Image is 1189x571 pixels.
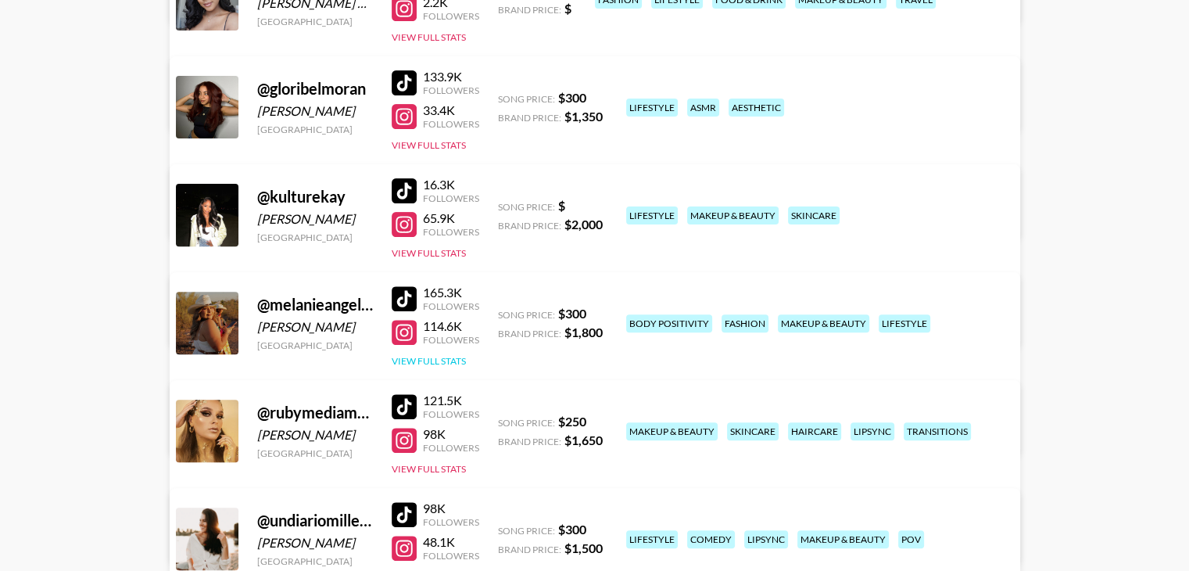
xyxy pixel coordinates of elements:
strong: $ 300 [558,90,586,105]
strong: $ 1,650 [564,433,603,447]
div: lifestyle [626,206,678,224]
span: Brand Price: [498,4,561,16]
button: View Full Stats [392,247,466,259]
div: 33.4K [423,102,479,118]
div: 165.3K [423,285,479,300]
button: View Full Stats [392,31,466,43]
div: [GEOGRAPHIC_DATA] [257,124,373,135]
div: lipsync [851,422,894,440]
strong: $ [564,1,571,16]
span: Song Price: [498,201,555,213]
div: [GEOGRAPHIC_DATA] [257,16,373,27]
div: [PERSON_NAME] [257,211,373,227]
div: 16.3K [423,177,479,192]
div: 133.9K [423,69,479,84]
span: Song Price: [498,309,555,321]
span: Song Price: [498,417,555,429]
div: Followers [423,10,479,22]
strong: $ 250 [558,414,586,429]
div: makeup & beauty [778,314,869,332]
div: [PERSON_NAME] [257,535,373,551]
span: Brand Price: [498,220,561,232]
div: [PERSON_NAME] [257,427,373,443]
div: haircare [788,422,841,440]
div: Followers [423,550,479,562]
div: Followers [423,192,479,204]
button: View Full Stats [392,355,466,367]
div: [GEOGRAPHIC_DATA] [257,447,373,459]
div: skincare [727,422,779,440]
div: makeup & beauty [626,422,718,440]
div: Followers [423,300,479,312]
div: asmr [687,99,719,117]
div: makeup & beauty [797,530,889,548]
div: transitions [904,422,971,440]
div: 98K [423,501,479,516]
strong: $ [558,198,565,213]
strong: $ 1,500 [564,540,603,555]
div: comedy [687,530,735,548]
div: [GEOGRAPHIC_DATA] [257,555,373,567]
div: @ rubymediamakeup [257,403,373,422]
button: View Full Stats [392,463,466,475]
span: Song Price: [498,93,555,105]
button: View Full Stats [392,139,466,151]
div: Followers [423,84,479,96]
strong: $ 2,000 [564,217,603,232]
div: @ undiariomillennial [257,511,373,530]
span: Brand Price: [498,112,561,124]
div: lifestyle [879,314,930,332]
div: 48.1K [423,534,479,550]
div: 65.9K [423,210,479,226]
div: @ kulturekay [257,187,373,206]
div: lipsync [744,530,788,548]
div: fashion [722,314,768,332]
span: Brand Price: [498,436,561,447]
strong: $ 1,350 [564,109,603,124]
div: [PERSON_NAME] [257,103,373,119]
div: @ melanieangelese [257,295,373,314]
div: [GEOGRAPHIC_DATA] [257,232,373,243]
div: 121.5K [423,393,479,408]
div: Followers [423,442,479,454]
div: body positivity [626,314,712,332]
div: lifestyle [626,99,678,117]
div: Followers [423,226,479,238]
div: 98K [423,426,479,442]
div: lifestyle [626,530,678,548]
strong: $ 1,800 [564,325,603,339]
div: skincare [788,206,840,224]
strong: $ 300 [558,522,586,537]
div: 114.6K [423,318,479,334]
span: Brand Price: [498,328,561,339]
div: [PERSON_NAME] [257,319,373,335]
div: Followers [423,516,479,528]
div: [GEOGRAPHIC_DATA] [257,339,373,351]
div: Followers [423,118,479,130]
div: @ gloribelmoran [257,79,373,99]
strong: $ 300 [558,306,586,321]
span: Song Price: [498,525,555,537]
div: aesthetic [729,99,784,117]
div: makeup & beauty [687,206,779,224]
div: Followers [423,334,479,346]
div: pov [898,530,924,548]
div: Followers [423,408,479,420]
span: Brand Price: [498,544,561,555]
